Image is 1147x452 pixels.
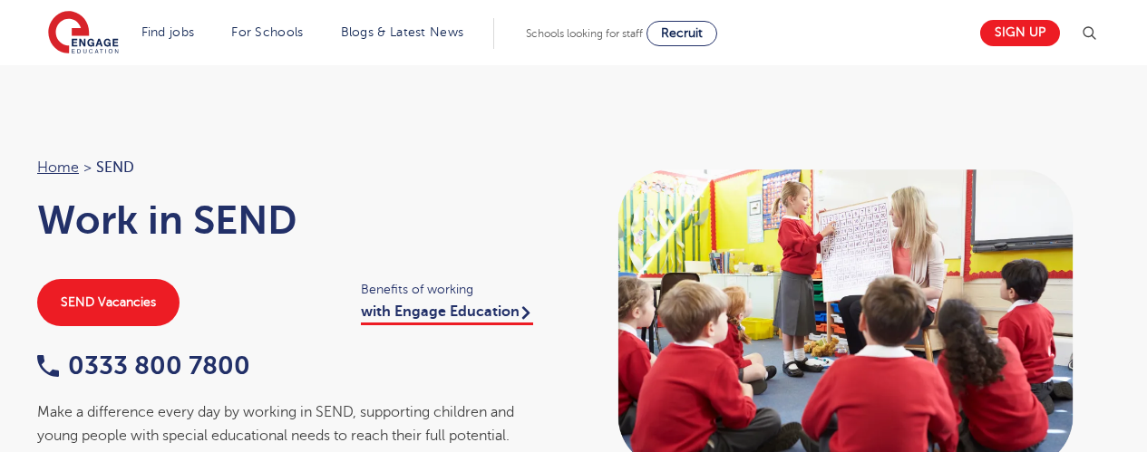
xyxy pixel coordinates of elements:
nav: breadcrumb [37,156,556,179]
a: Recruit [646,21,717,46]
a: Blogs & Latest News [341,25,464,39]
span: Schools looking for staff [526,27,643,40]
a: with Engage Education [361,303,533,325]
a: Home [37,159,79,176]
a: 0333 800 7800 [37,351,250,380]
a: Sign up [980,20,1060,46]
div: Make a difference every day by working in SEND, supporting children and young people with special... [37,400,556,448]
img: Engage Education [48,11,119,56]
a: Find jobs [141,25,195,39]
span: > [83,159,92,176]
a: For Schools [231,25,303,39]
span: Recruit [661,26,703,40]
span: SEND [96,156,134,179]
a: SEND Vacancies [37,279,180,326]
h1: Work in SEND [37,197,556,243]
span: Benefits of working [361,279,556,300]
